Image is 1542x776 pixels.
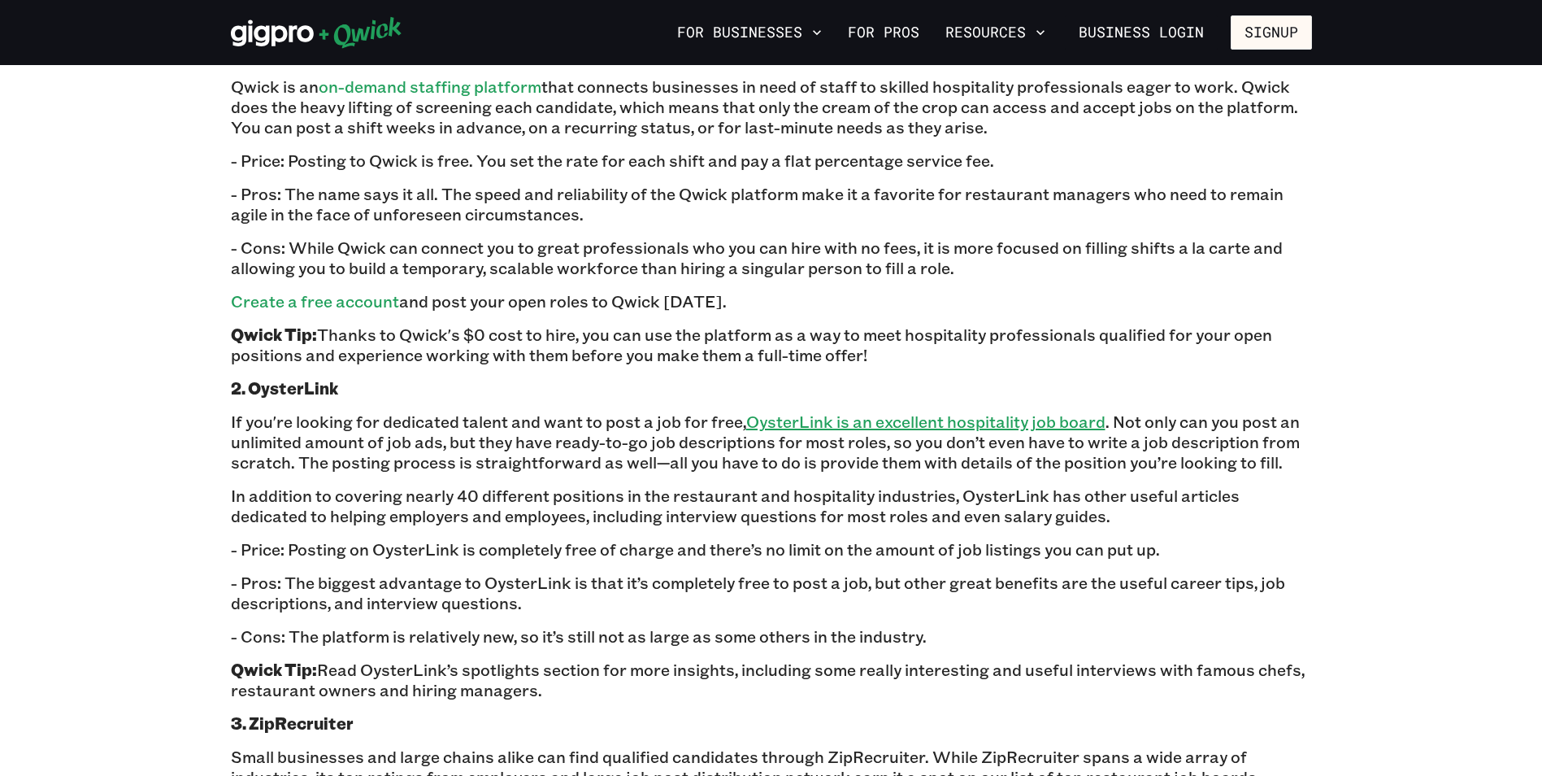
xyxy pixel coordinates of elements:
a: For Pros [841,19,926,46]
p: Qwick is an that connects businesses in need of staff to skilled hospitality professionals eager ... [231,76,1312,137]
p: - Price: Posting to Qwick is free. You set the rate for each shift and pay a flat percentage serv... [231,150,1312,171]
a: Business Login [1065,15,1218,50]
a: OysterLink is an excellent hospitality job board [746,411,1105,432]
p: In addition to covering nearly 40 different positions in the restaurant and hospitality industrie... [231,486,1312,526]
b: Qwick Tip: [231,324,317,345]
p: - Pros: The biggest advantage to OysterLink is that it’s completely free to post a job, but other... [231,573,1312,613]
h3: 2. OysterLink [231,378,1312,399]
p: Thanks to Qwick's $0 cost to hire, you can use the platform as a way to meet hospitality professi... [231,325,1312,365]
p: - Cons: The platform is relatively new, so it’s still not as large as some others in the industry. [231,626,1312,647]
p: - Cons: While Qwick can connect you to great professionals who you can hire with no fees, it is m... [231,238,1312,278]
p: and post your open roles to Qwick [DATE]. [231,291,1312,312]
a: Create a free account [231,290,399,312]
p: Read OysterLink’s spotlights section for more insights, including some really interesting and use... [231,660,1312,700]
a: on-demand staffing platform [319,76,541,97]
button: For Businesses [671,19,828,46]
b: Qwick Tip: [231,659,317,680]
button: Resources [939,19,1052,46]
p: - Price: Posting on OysterLink is completely free of charge and there’s no limit on the amount of... [231,539,1312,560]
p: If you're looking for dedicated talent and want to post a job for free, . Not only can you post a... [231,412,1312,473]
h3: 3. ZipRecruiter [231,713,1312,734]
p: - Pros: The name says it all. The speed and reliability of the Qwick platform make it a favorite ... [231,184,1312,225]
button: Signup [1231,15,1312,50]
